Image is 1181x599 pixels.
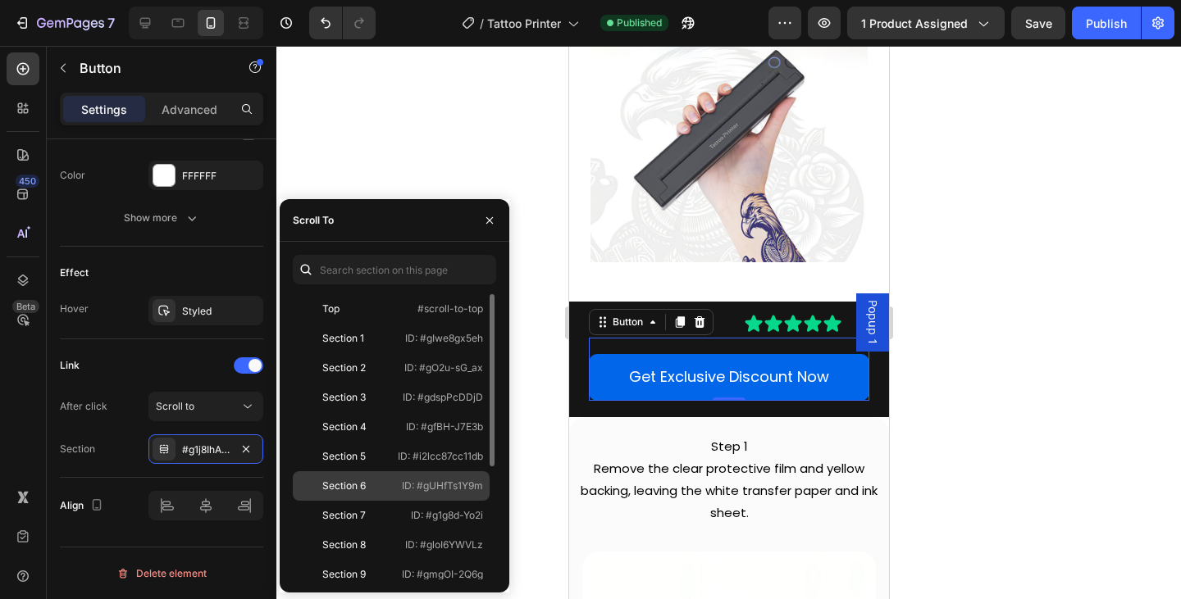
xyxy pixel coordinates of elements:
[12,300,39,313] div: Beta
[2,389,318,478] p: Step 1 Remove the clear protective film and yellow backing, leaving the white transfer paper and ...
[1072,7,1141,39] button: Publish
[1025,16,1052,30] span: Save
[322,479,366,493] div: Section 6
[60,442,95,456] div: Section
[406,420,483,434] p: ID: #gfBH-J7E3b
[16,175,39,188] div: 450
[487,15,561,32] span: Tattoo Printer
[417,302,483,316] p: #scroll-to-top
[81,101,127,118] p: Settings
[60,318,260,344] p: Get Exclusive Discount Now
[60,399,107,414] div: After click
[322,508,366,523] div: Section 7
[398,449,483,464] p: ID: #i2lcc87cc11db
[847,7,1005,39] button: 1 product assigned
[322,567,366,582] div: Section 9
[322,302,340,316] div: Top
[861,15,968,32] span: 1 product assigned
[322,361,366,375] div: Section 2
[405,331,483,346] p: ID: #gIwe8gx5eh
[162,101,217,118] p: Advanced
[402,479,483,493] p: ID: #gUHfTs1Y9m
[60,495,107,517] div: Align
[7,7,122,39] button: 7
[309,7,376,39] div: Undo/Redo
[322,538,366,552] div: Section 8
[293,213,334,228] div: Scroll To
[617,16,662,30] span: Published
[480,15,484,32] span: /
[60,302,89,316] div: Hover
[293,255,496,284] input: Search section on this page
[156,400,194,412] span: Scroll to
[322,420,367,434] div: Section 4
[402,567,483,582] p: ID: #gmgOI-2Q6g
[322,449,366,464] div: Section 5
[411,508,483,523] p: ID: #g1g8d-Yo2i
[124,210,200,226] div: Show more
[40,269,77,284] div: Button
[20,308,300,354] a: Get Exclusive Discount Now
[107,13,115,33] p: 7
[182,304,259,319] div: Styled
[569,46,889,599] iframe: Design area
[182,169,259,184] div: FFFFFF
[60,203,263,233] button: Show more
[1086,15,1127,32] div: Publish
[116,564,207,583] div: Delete element
[405,538,483,552] p: ID: #gloI6YWVLz
[403,390,483,405] p: ID: #gdspPcDDjD
[60,560,263,587] button: Delete element
[182,442,230,457] div: #g1j8IhAUL2
[80,58,219,78] p: Button
[322,331,364,346] div: Section 1
[60,358,80,373] div: Link
[1011,7,1065,39] button: Save
[60,168,85,183] div: Color
[60,265,89,280] div: Effect
[148,392,263,421] button: Scroll to
[322,390,366,405] div: Section 3
[404,361,483,375] p: ID: #gO2u-sG_ax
